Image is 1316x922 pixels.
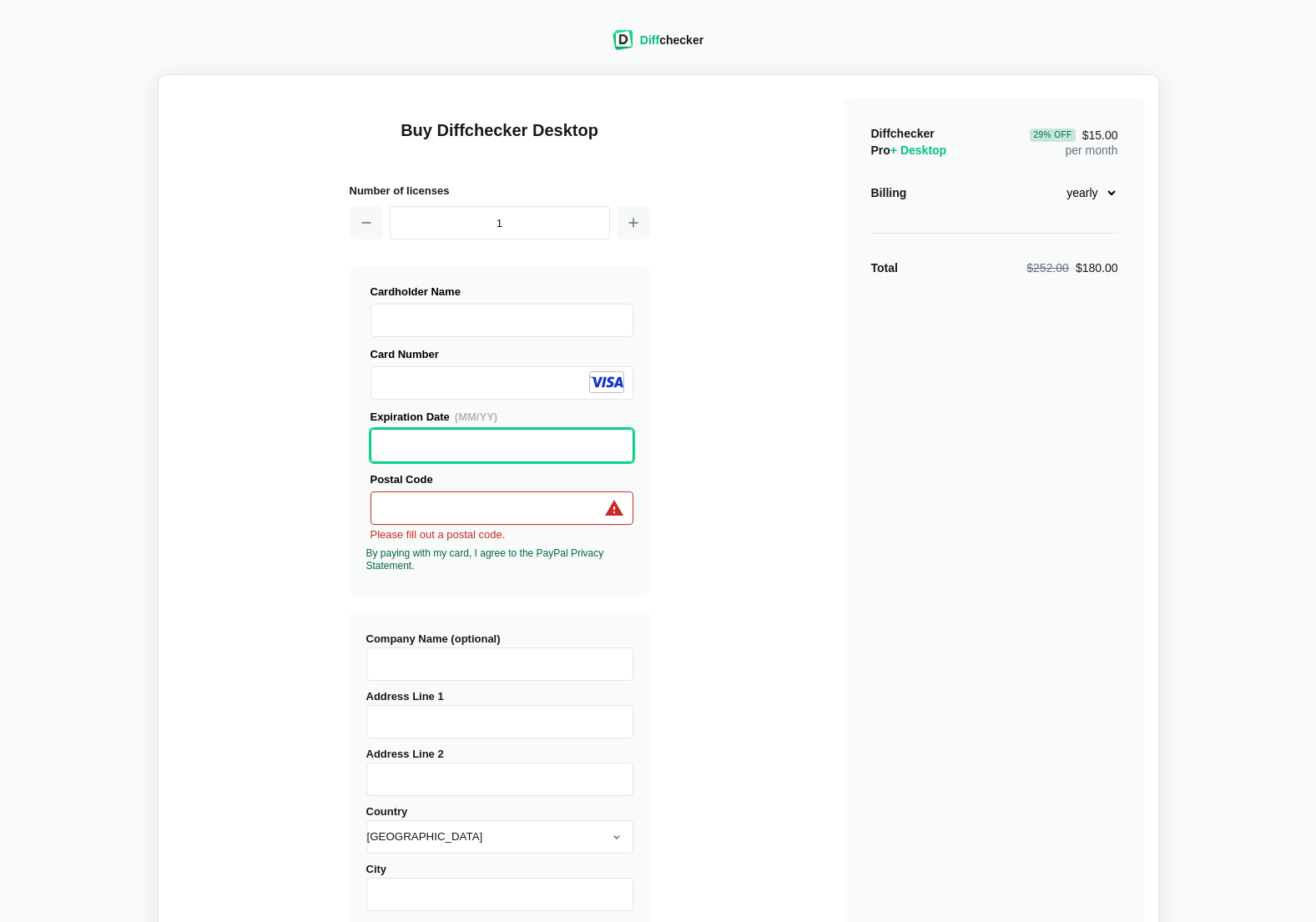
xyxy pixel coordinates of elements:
iframe: Secure Credit Card Frame - Postal Code [378,492,626,524]
span: Diffchecker [871,127,935,140]
img: Diffchecker logo [613,30,633,50]
strong: Total [871,261,898,275]
label: City [366,863,633,911]
div: 29 % Off [1030,128,1075,142]
div: checker [640,32,703,48]
input: City [366,878,633,911]
div: Cardholder Name [371,283,633,300]
div: per month [1030,125,1117,159]
input: Address Line 2 [366,763,633,796]
div: Postal Code [371,471,633,488]
span: Diff [640,33,659,47]
div: Expiration Date [371,408,633,426]
label: Country [366,805,633,854]
div: Card Number [371,345,633,363]
span: + Desktop [890,144,946,157]
input: Company Name (optional) [366,647,633,681]
span: Pro [871,144,947,157]
select: Country [366,820,633,854]
h1: Buy Diffchecker Desktop [350,118,650,162]
iframe: Secure Credit Card Frame - Expiration Date [378,430,626,461]
input: Address Line 1 [366,705,633,738]
span: (MM/YY) [455,411,497,423]
div: Please fill out a postal code. [371,527,633,542]
a: Diffchecker logoDiffchecker [613,39,703,53]
div: $180.00 [1026,259,1117,276]
div: Billing [871,184,907,201]
input: 1 [390,206,610,239]
label: Address Line 2 [366,748,633,796]
span: $252.00 [1026,261,1069,275]
span: $15.00 [1030,128,1117,142]
a: By paying with my card, I agree to the PayPal Privacy Statement. [366,547,604,571]
iframe: Secure Credit Card Frame - Cardholder Name [378,305,626,336]
label: Address Line 1 [366,690,633,738]
label: Company Name (optional) [366,632,633,681]
iframe: Secure Credit Card Frame - Credit Card Number [378,367,626,399]
h2: Number of licenses [350,182,650,199]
